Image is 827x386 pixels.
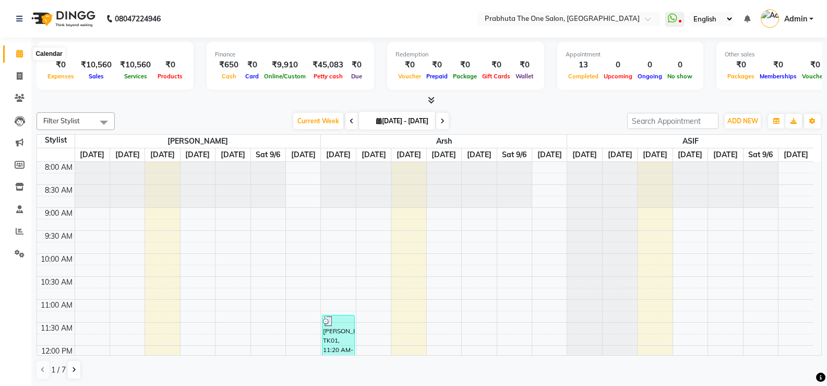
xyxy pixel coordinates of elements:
a: September 7, 2025 [535,148,564,161]
div: 9:30 AM [43,231,75,242]
a: September 5, 2025 [711,148,740,161]
div: ₹10,560 [77,59,116,71]
div: 10:00 AM [39,254,75,265]
div: ₹0 [424,59,450,71]
a: September 7, 2025 [782,148,810,161]
span: Package [450,73,480,80]
span: ASIF [567,135,813,148]
a: September 7, 2025 [289,148,318,161]
span: Arsh [321,135,567,148]
div: Stylist [37,135,75,146]
div: ₹0 [450,59,480,71]
span: Online/Custom [261,73,308,80]
a: September 2, 2025 [606,148,634,161]
div: 9:00 AM [43,208,75,219]
a: September 2, 2025 [359,148,388,161]
span: Prepaid [424,73,450,80]
a: September 5, 2025 [219,148,247,161]
a: September 6, 2025 [500,148,529,161]
img: logo [27,4,98,33]
a: September 3, 2025 [148,148,177,161]
a: September 6, 2025 [746,148,775,161]
span: [PERSON_NAME] [75,135,321,148]
a: September 3, 2025 [394,148,423,161]
a: September 1, 2025 [570,148,599,161]
span: 1 / 7 [51,365,66,376]
div: 11:30 AM [39,323,75,334]
a: September 1, 2025 [78,148,106,161]
span: Completed [566,73,601,80]
input: Search Appointment [627,113,718,129]
span: ADD NEW [727,117,758,125]
div: Calendar [33,48,65,60]
div: ₹0 [725,59,757,71]
span: Voucher [395,73,424,80]
a: September 4, 2025 [183,148,212,161]
div: ₹45,083 [308,59,347,71]
span: Due [349,73,365,80]
div: Redemption [395,50,536,59]
div: 11:00 AM [39,300,75,311]
div: 13 [566,59,601,71]
button: ADD NEW [725,114,761,128]
a: September 4, 2025 [676,148,704,161]
span: Services [122,73,150,80]
div: ₹0 [347,59,366,71]
div: 0 [601,59,635,71]
span: Upcoming [601,73,635,80]
span: No show [665,73,695,80]
span: Products [155,73,185,80]
div: 12:00 PM [39,346,75,357]
a: September 3, 2025 [641,148,669,161]
span: Current Week [293,113,343,129]
div: ₹0 [155,59,185,71]
div: ₹0 [395,59,424,71]
span: Memberships [757,73,799,80]
span: Petty cash [311,73,345,80]
span: Packages [725,73,757,80]
div: 0 [665,59,695,71]
span: Admin [784,14,807,25]
span: Cash [219,73,239,80]
a: September 4, 2025 [429,148,458,161]
span: Wallet [513,73,536,80]
a: September 2, 2025 [113,148,142,161]
div: ₹0 [243,59,261,71]
div: 8:00 AM [43,162,75,173]
span: Sales [86,73,106,80]
a: September 1, 2025 [324,148,353,161]
span: Ongoing [635,73,665,80]
div: 10:30 AM [39,277,75,288]
span: Expenses [45,73,77,80]
span: [DATE] - [DATE] [374,117,431,125]
div: ₹10,560 [116,59,155,71]
a: September 5, 2025 [465,148,494,161]
span: Filter Stylist [43,116,80,125]
b: 08047224946 [115,4,161,33]
div: 8:30 AM [43,185,75,196]
div: Appointment [566,50,695,59]
span: Gift Cards [480,73,513,80]
a: September 6, 2025 [254,148,282,161]
img: Admin [761,9,779,28]
span: Card [243,73,261,80]
div: ₹0 [480,59,513,71]
div: Finance [215,50,366,59]
div: ₹0 [513,59,536,71]
div: Total [45,50,185,59]
div: ₹0 [757,59,799,71]
div: ₹0 [45,59,77,71]
div: ₹9,910 [261,59,308,71]
div: [PERSON_NAME], TK01, 11:20 AM-12:20 PM, Haircut,[PERSON_NAME] [322,315,354,360]
div: 0 [635,59,665,71]
div: ₹650 [215,59,243,71]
